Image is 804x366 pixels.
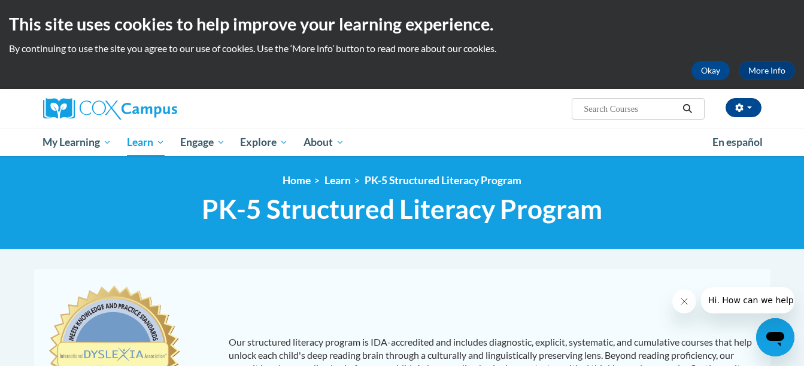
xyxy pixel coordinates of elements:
span: Explore [240,135,288,150]
button: Account Settings [726,98,761,117]
a: More Info [739,61,795,80]
span: Learn [127,135,165,150]
a: PK-5 Structured Literacy Program [365,174,521,187]
h2: This site uses cookies to help improve your learning experience. [9,12,795,36]
button: Search [678,102,696,116]
a: Engage [172,129,233,156]
iframe: Message from company [701,287,794,313]
button: Okay [691,61,730,80]
a: About [296,129,352,156]
span: Hi. How can we help? [7,8,97,18]
span: En español [712,136,763,148]
span: About [304,135,344,150]
span: PK-5 Structured Literacy Program [202,193,602,225]
input: Search Courses [582,102,678,116]
a: En español [705,130,770,155]
a: Cox Campus [43,98,271,120]
img: Cox Campus [43,98,177,120]
iframe: Button to launch messaging window [756,318,794,356]
a: My Learning [35,129,120,156]
p: By continuing to use the site you agree to our use of cookies. Use the ‘More info’ button to read... [9,42,795,55]
span: Engage [180,135,225,150]
iframe: Close message [672,289,696,313]
a: Learn [324,174,351,187]
a: Explore [232,129,296,156]
a: Home [283,174,311,187]
span: My Learning [43,135,111,150]
a: Learn [119,129,172,156]
div: Main menu [25,129,779,156]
